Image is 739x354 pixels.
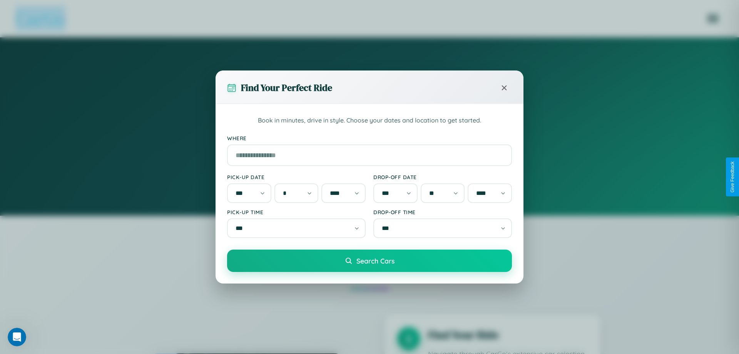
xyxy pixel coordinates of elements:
[227,209,366,215] label: Pick-up Time
[356,257,395,265] span: Search Cars
[227,135,512,141] label: Where
[227,174,366,180] label: Pick-up Date
[227,250,512,272] button: Search Cars
[227,116,512,126] p: Book in minutes, drive in style. Choose your dates and location to get started.
[373,174,512,180] label: Drop-off Date
[241,81,332,94] h3: Find Your Perfect Ride
[373,209,512,215] label: Drop-off Time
